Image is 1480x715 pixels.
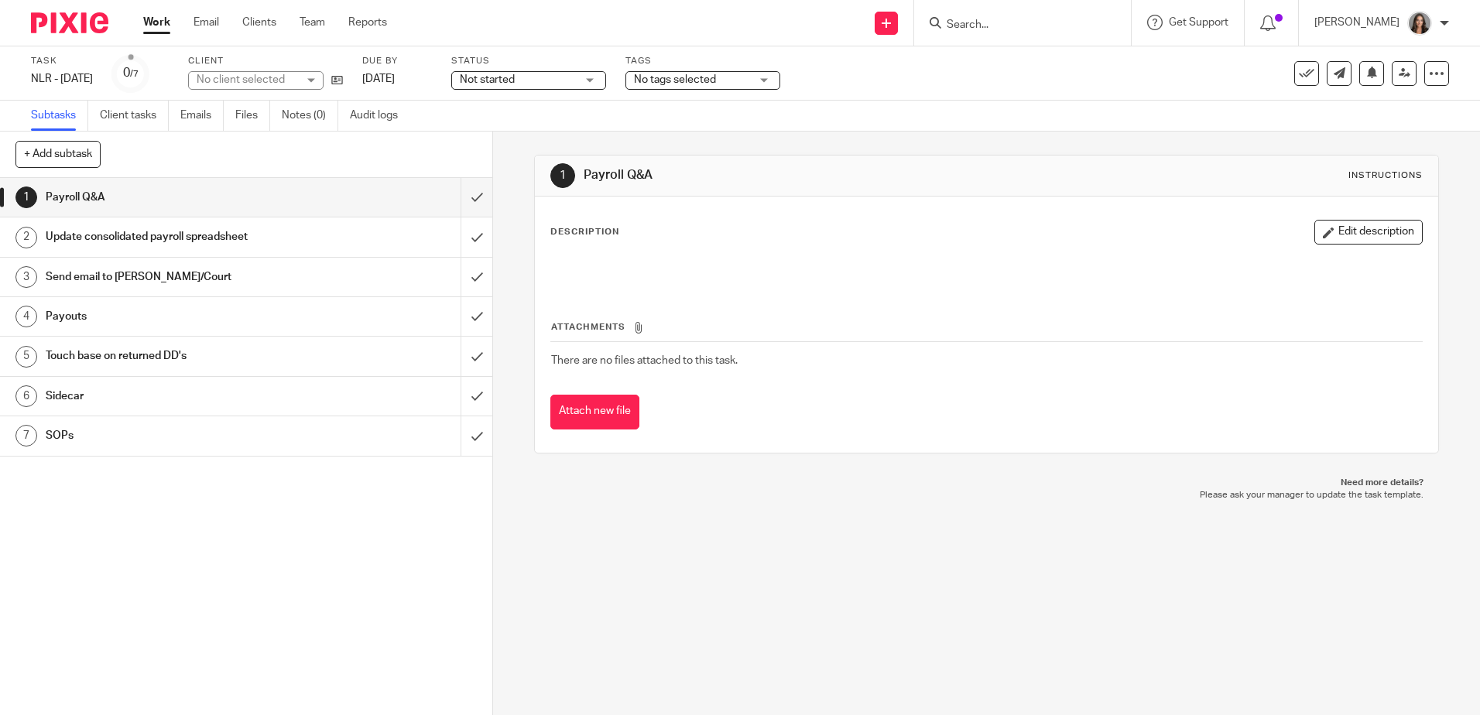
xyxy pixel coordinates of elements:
div: 3 [15,266,37,288]
h1: Payroll Q&A [584,167,1019,183]
img: Pixie [31,12,108,33]
h1: Sidecar [46,385,312,408]
div: 1 [15,186,37,208]
a: Clients [242,15,276,30]
small: /7 [130,70,139,78]
a: Email [194,15,219,30]
p: [PERSON_NAME] [1314,15,1399,30]
h1: Touch base on returned DD's [46,344,312,368]
label: Tags [625,55,780,67]
button: Edit description [1314,220,1423,245]
div: 7 [15,425,37,446]
span: [DATE] [362,74,395,84]
button: Attach new file [550,395,639,429]
div: NLR - [DATE] [31,71,93,87]
label: Status [451,55,606,67]
span: Get Support [1169,17,1228,28]
a: Audit logs [350,101,409,131]
span: Attachments [551,323,625,331]
div: No client selected [197,72,297,87]
h1: SOPs [46,424,312,447]
h1: Update consolidated payroll spreadsheet [46,225,312,248]
div: 6 [15,385,37,407]
span: There are no files attached to this task. [551,355,738,366]
p: Need more details? [550,477,1423,489]
div: Instructions [1348,169,1423,182]
div: 0 [123,64,139,82]
a: Work [143,15,170,30]
h1: Payroll Q&A [46,186,312,209]
a: Reports [348,15,387,30]
img: headshot%20-%20work.jpg [1407,11,1432,36]
a: Team [300,15,325,30]
div: 2 [15,227,37,248]
span: Not started [460,74,515,85]
label: Task [31,55,93,67]
label: Due by [362,55,432,67]
div: 1 [550,163,575,188]
div: 4 [15,306,37,327]
button: + Add subtask [15,141,101,167]
a: Client tasks [100,101,169,131]
p: Description [550,226,619,238]
a: Files [235,101,270,131]
h1: Send email to [PERSON_NAME]/Court [46,265,312,289]
h1: Payouts [46,305,312,328]
div: NLR - Friday [31,71,93,87]
span: No tags selected [634,74,716,85]
input: Search [945,19,1084,32]
p: Please ask your manager to update the task template. [550,489,1423,501]
div: 5 [15,346,37,368]
label: Client [188,55,343,67]
a: Subtasks [31,101,88,131]
a: Notes (0) [282,101,338,131]
a: Emails [180,101,224,131]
